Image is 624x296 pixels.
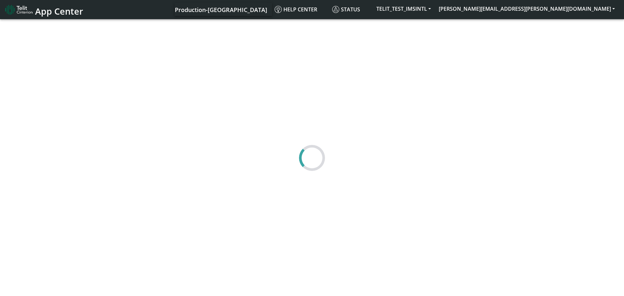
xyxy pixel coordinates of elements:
[372,3,435,15] button: TELIT_TEST_IMSINTL
[272,3,330,16] a: Help center
[332,6,339,13] img: status.svg
[35,5,83,17] span: App Center
[330,3,372,16] a: Status
[275,6,317,13] span: Help center
[435,3,619,15] button: [PERSON_NAME][EMAIL_ADDRESS][PERSON_NAME][DOMAIN_NAME]
[5,3,82,17] a: App Center
[5,5,32,15] img: logo-telit-cinterion-gw-new.png
[332,6,360,13] span: Status
[175,3,267,16] a: Your current platform instance
[275,6,282,13] img: knowledge.svg
[175,6,267,14] span: Production-[GEOGRAPHIC_DATA]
